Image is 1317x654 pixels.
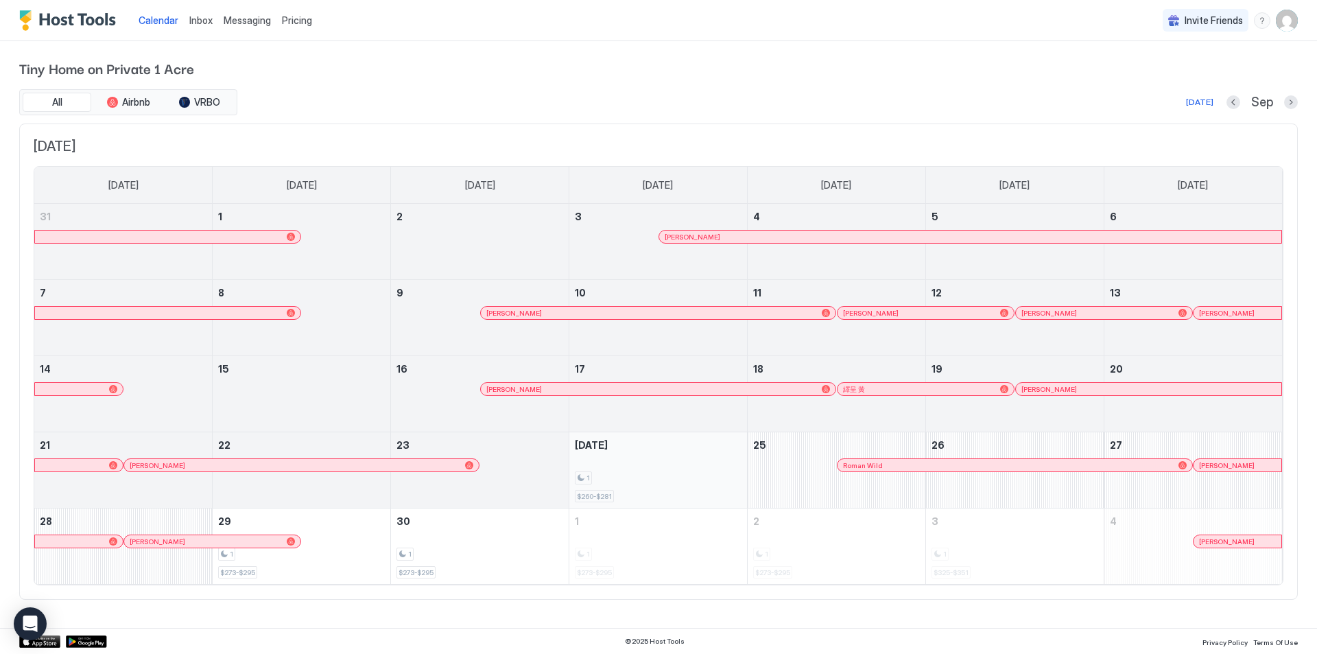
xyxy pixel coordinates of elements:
td: September 27, 2025 [1104,432,1282,509]
span: 7 [40,287,46,299]
span: $273-$295 [399,568,434,577]
a: September 9, 2025 [391,280,569,305]
a: September 22, 2025 [213,432,390,458]
td: September 3, 2025 [569,204,748,280]
td: September 9, 2025 [391,280,569,356]
a: Messaging [224,13,271,27]
span: [DATE] [821,179,851,191]
a: October 2, 2025 [748,509,925,534]
span: Pricing [282,14,312,27]
td: September 23, 2025 [391,432,569,509]
span: [DATE] [1178,179,1208,191]
button: Airbnb [94,93,163,112]
span: [PERSON_NAME] [486,309,542,318]
a: September 5, 2025 [926,204,1104,229]
td: September 24, 2025 [569,432,748,509]
td: October 1, 2025 [569,509,748,585]
div: [PERSON_NAME] [1199,537,1276,546]
button: VRBO [165,93,234,112]
span: [DATE] [465,179,495,191]
td: September 21, 2025 [34,432,213,509]
td: September 2, 2025 [391,204,569,280]
td: September 16, 2025 [391,356,569,432]
a: September 29, 2025 [213,509,390,534]
span: 1 [575,515,579,527]
span: 17 [575,363,585,375]
a: September 13, 2025 [1104,280,1282,305]
td: September 30, 2025 [391,509,569,585]
a: September 30, 2025 [391,509,569,534]
td: September 7, 2025 [34,280,213,356]
a: September 1, 2025 [213,204,390,229]
span: 6 [1110,211,1117,222]
span: Privacy Policy [1202,638,1248,646]
a: September 17, 2025 [569,356,747,382]
span: [PERSON_NAME] [665,233,720,242]
span: 3 [575,211,582,222]
span: [PERSON_NAME] [843,309,899,318]
td: September 13, 2025 [1104,280,1282,356]
a: September 7, 2025 [34,280,212,305]
span: Airbnb [122,96,150,108]
td: September 19, 2025 [925,356,1104,432]
span: 21 [40,439,50,451]
a: September 16, 2025 [391,356,569,382]
span: [DATE] [999,179,1030,191]
span: [DATE] [287,179,317,191]
td: September 28, 2025 [34,509,213,585]
a: September 20, 2025 [1104,356,1282,382]
span: [DATE] [34,138,1283,155]
div: [DATE] [1186,96,1213,108]
div: [PERSON_NAME] [843,309,1008,318]
a: Inbox [189,13,213,27]
span: [PERSON_NAME] [1199,537,1255,546]
td: September 17, 2025 [569,356,748,432]
td: September 4, 2025 [747,204,925,280]
button: [DATE] [1184,94,1215,110]
a: September 11, 2025 [748,280,925,305]
div: 繹呈 黃 [843,385,1008,394]
span: 4 [753,211,760,222]
a: September 26, 2025 [926,432,1104,458]
td: October 4, 2025 [1104,509,1282,585]
a: Saturday [1164,167,1222,204]
a: September 18, 2025 [748,356,925,382]
span: 20 [1110,363,1123,375]
span: [PERSON_NAME] [130,537,185,546]
a: Terms Of Use [1253,634,1298,649]
a: September 23, 2025 [391,432,569,458]
div: menu [1254,12,1270,29]
div: [PERSON_NAME] [486,385,830,394]
span: [PERSON_NAME] [1199,309,1255,318]
a: September 15, 2025 [213,356,390,382]
span: [PERSON_NAME] [1021,385,1077,394]
td: September 5, 2025 [925,204,1104,280]
span: 2 [396,211,403,222]
a: Friday [986,167,1043,204]
td: September 22, 2025 [213,432,391,509]
span: Calendar [139,14,178,26]
div: [PERSON_NAME] [486,309,830,318]
span: $273-$295 [220,568,255,577]
a: October 1, 2025 [569,509,747,534]
a: September 27, 2025 [1104,432,1282,458]
span: 29 [218,515,231,527]
div: [PERSON_NAME] [1021,385,1276,394]
span: 19 [932,363,942,375]
span: [PERSON_NAME] [486,385,542,394]
a: August 31, 2025 [34,204,212,229]
td: September 18, 2025 [747,356,925,432]
a: Host Tools Logo [19,10,122,31]
a: September 19, 2025 [926,356,1104,382]
td: September 29, 2025 [213,509,391,585]
span: 13 [1110,287,1121,299]
span: 30 [396,515,410,527]
td: August 31, 2025 [34,204,213,280]
td: September 14, 2025 [34,356,213,432]
td: October 2, 2025 [747,509,925,585]
td: September 12, 2025 [925,280,1104,356]
a: September 4, 2025 [748,204,925,229]
span: 27 [1110,439,1122,451]
span: Terms Of Use [1253,638,1298,646]
span: 16 [396,363,407,375]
